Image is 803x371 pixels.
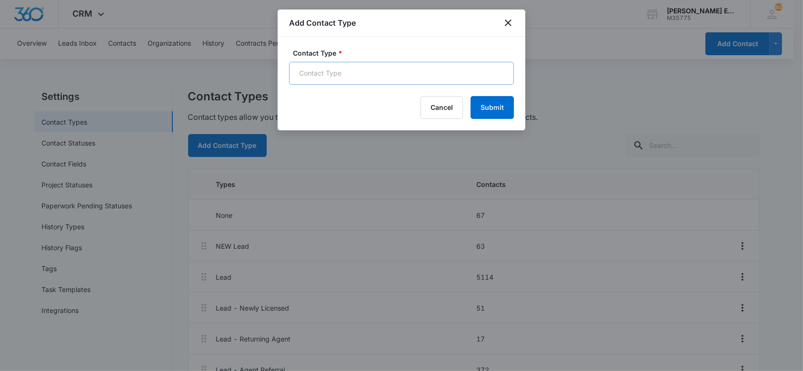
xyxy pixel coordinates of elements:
input: Contact Type [289,62,514,85]
button: Submit [471,96,514,119]
button: Cancel [421,96,463,119]
h1: Add Contact Type [289,17,356,29]
button: close [502,17,514,29]
label: Contact Type [293,48,518,58]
